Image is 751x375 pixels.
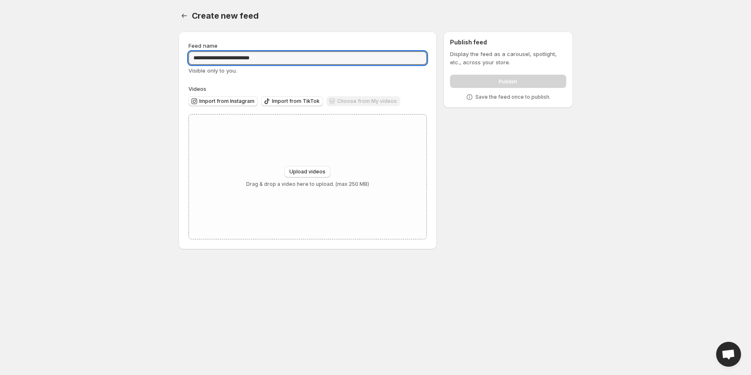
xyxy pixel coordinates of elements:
button: Settings [179,10,190,22]
p: Drag & drop a video here to upload. (max 250 MB) [246,181,369,187]
button: Import from Instagram [188,96,258,106]
button: Upload videos [284,166,330,178]
span: Import from TikTok [272,98,320,105]
span: Create new feed [192,11,259,21]
span: Upload videos [289,168,325,175]
span: Videos [188,85,206,92]
span: Visible only to you. [188,67,237,74]
h2: Publish feed [450,38,566,46]
span: Import from Instagram [199,98,254,105]
a: Open chat [716,342,741,367]
p: Display the feed as a carousel, spotlight, etc., across your store. [450,50,566,66]
button: Import from TikTok [261,96,323,106]
p: Save the feed once to publish. [475,94,550,100]
span: Feed name [188,42,218,49]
